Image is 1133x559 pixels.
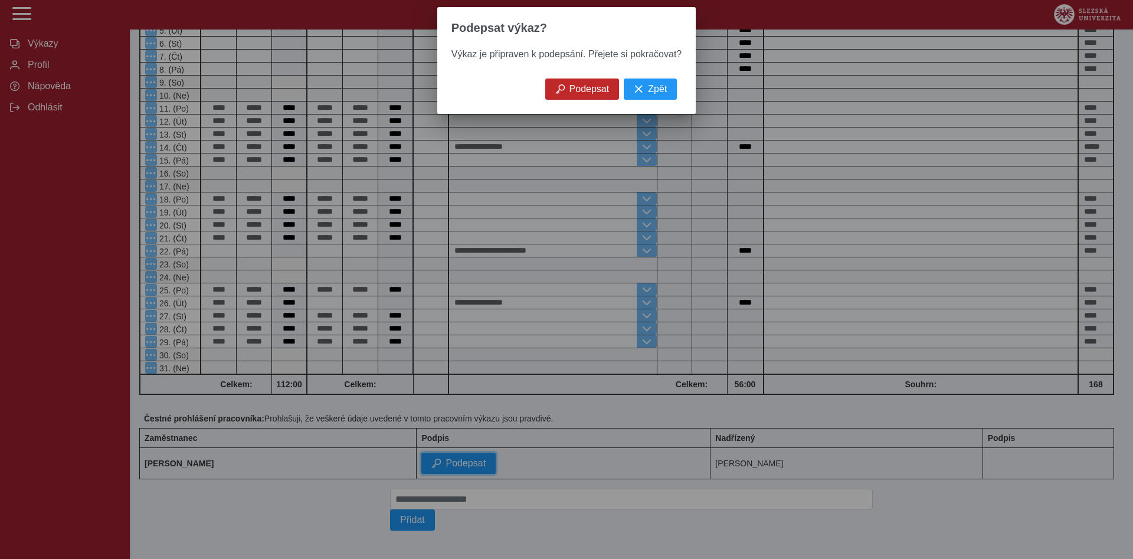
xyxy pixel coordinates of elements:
span: Podepsat [569,84,610,94]
span: Podepsat výkaz? [451,21,547,35]
button: Zpět [624,79,677,100]
span: Výkaz je připraven k podepsání. Přejete si pokračovat? [451,49,682,59]
button: Podepsat [545,79,620,100]
span: Zpět [648,84,667,94]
